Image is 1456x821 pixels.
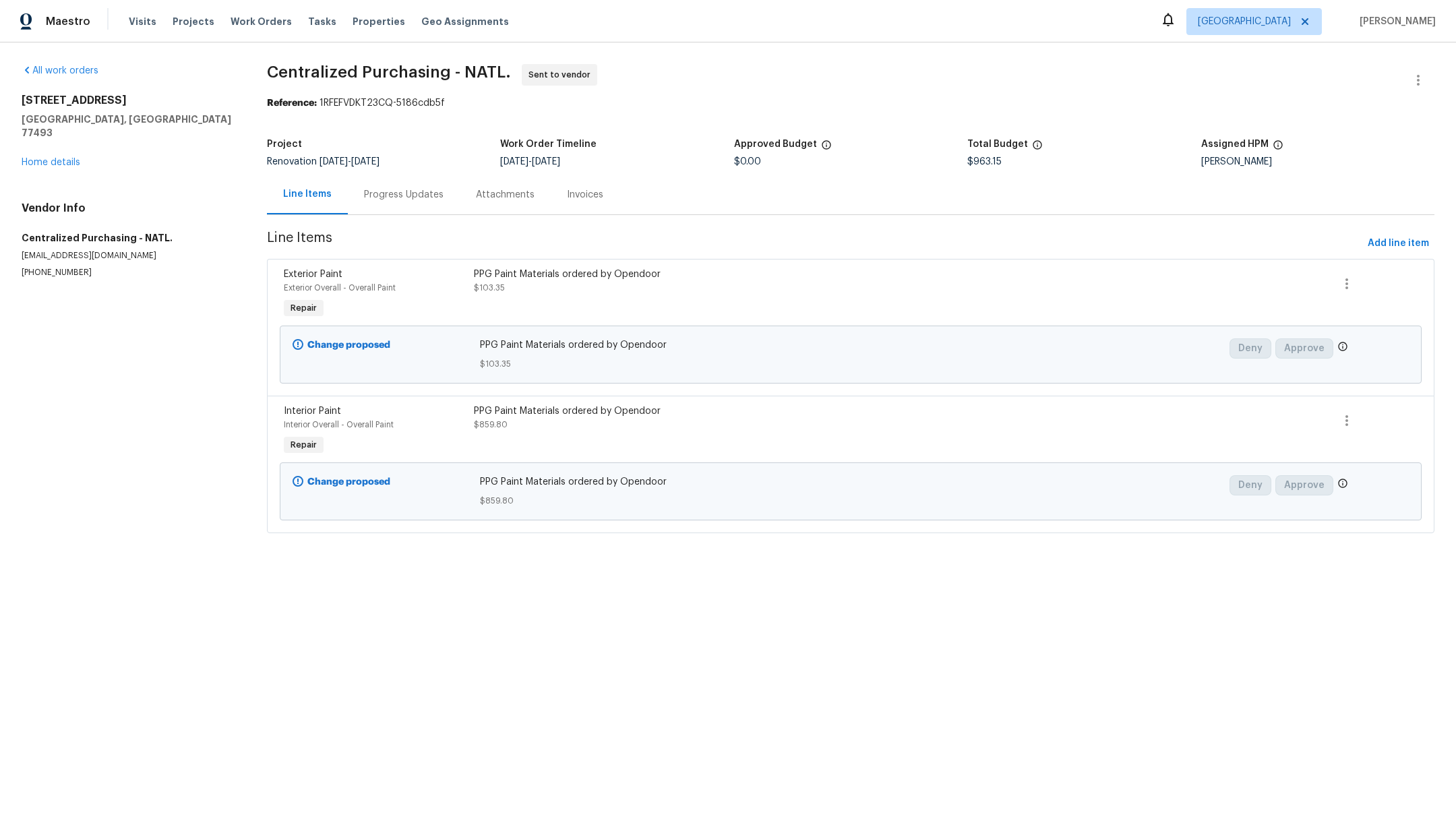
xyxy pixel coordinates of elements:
button: Approve [1275,475,1333,495]
span: Line Items [267,231,1362,256]
span: The total cost of line items that have been approved by both Opendoor and the Trade Partner. This... [821,140,832,157]
div: Line Items [283,187,332,201]
span: [DATE] [500,157,528,166]
div: Invoices [567,188,603,202]
h4: Vendor Info [22,202,235,215]
span: PPG Paint Materials ordered by Opendoor [480,475,1221,489]
span: Only a market manager or an area construction manager can approve [1337,478,1348,492]
span: [DATE] [532,157,560,166]
span: Interior Paint [284,406,341,416]
span: Add line item [1368,235,1429,252]
span: Visits [129,15,156,28]
span: [DATE] [351,157,380,166]
span: - [320,157,380,166]
span: [DATE] [320,157,348,166]
h5: [GEOGRAPHIC_DATA], [GEOGRAPHIC_DATA] 77493 [22,113,235,140]
b: Reference: [267,98,317,108]
span: Repair [285,438,322,452]
h5: Total Budget [967,140,1028,149]
h5: Project [267,140,302,149]
b: Change proposed [307,477,390,487]
div: PPG Paint Materials ordered by Opendoor [474,404,942,418]
p: [PHONE_NUMBER] [22,267,235,278]
div: 1RFEFVDKT23CQ-5186cdb5f [267,96,1434,110]
span: Maestro [46,15,90,28]
span: $859.80 [474,421,508,429]
span: $859.80 [480,494,1221,508]
span: - [500,157,560,166]
span: Properties [353,15,405,28]
div: [PERSON_NAME] [1201,157,1434,166]
div: PPG Paint Materials ordered by Opendoor [474,268,942,281]
button: Approve [1275,338,1333,359]
span: $0.00 [734,157,761,166]
span: Geo Assignments [421,15,509,28]
a: Home details [22,158,80,167]
h5: Approved Budget [734,140,817,149]
span: Interior Overall - Overall Paint [284,421,394,429]
span: [GEOGRAPHIC_DATA] [1198,15,1291,28]
span: Exterior Overall - Overall Paint [284,284,396,292]
div: Progress Updates [364,188,444,202]
h2: [STREET_ADDRESS] [22,94,235,107]
span: $103.35 [480,357,1221,371]
span: Exterior Paint [284,270,342,279]
b: Change proposed [307,340,390,350]
span: Only a market manager or an area construction manager can approve [1337,341,1348,355]
span: Repair [285,301,322,315]
button: Add line item [1362,231,1434,256]
button: Deny [1230,338,1271,359]
a: All work orders [22,66,98,75]
span: Sent to vendor [528,68,596,82]
button: Deny [1230,475,1271,495]
span: Projects [173,15,214,28]
span: Renovation [267,157,380,166]
p: [EMAIL_ADDRESS][DOMAIN_NAME] [22,250,235,262]
span: Centralized Purchasing - NATL. [267,64,511,80]
div: Attachments [476,188,535,202]
span: PPG Paint Materials ordered by Opendoor [480,338,1221,352]
span: [PERSON_NAME] [1354,15,1436,28]
span: $963.15 [967,157,1002,166]
span: The hpm assigned to this work order. [1273,140,1283,157]
span: $103.35 [474,284,505,292]
span: Work Orders [231,15,292,28]
h5: Assigned HPM [1201,140,1269,149]
span: The total cost of line items that have been proposed by Opendoor. This sum includes line items th... [1032,140,1043,157]
h5: Centralized Purchasing - NATL. [22,231,235,245]
h5: Work Order Timeline [500,140,597,149]
span: Tasks [308,17,336,26]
